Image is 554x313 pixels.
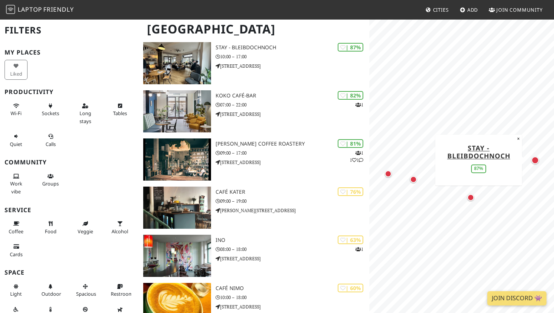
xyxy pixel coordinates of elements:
span: Add [467,6,478,13]
img: Café Kater [143,187,211,229]
img: koko café-bar [143,90,211,132]
span: Coffee [9,228,23,235]
button: Food [39,217,62,237]
p: [STREET_ADDRESS] [216,303,369,310]
h3: Space [5,269,134,276]
span: Spacious [76,290,96,297]
span: Food [45,228,57,235]
span: People working [10,180,22,194]
button: Work vibe [5,170,28,198]
p: [STREET_ADDRESS] [216,62,369,70]
div: | 63% [338,236,363,244]
div: | 82% [338,91,363,100]
span: Power sockets [42,110,59,117]
button: Alcohol [109,217,132,237]
span: Alcohol [112,228,128,235]
button: Coffee [5,217,28,237]
span: Credit cards [10,251,23,258]
button: Restroom [109,280,132,300]
span: Work-friendly tables [113,110,127,117]
button: Veggie [74,217,97,237]
button: Cards [5,240,28,260]
p: 10:00 – 18:00 [216,294,369,301]
h3: Café NiMo [216,285,369,292]
span: Join Community [496,6,543,13]
a: Add [457,3,481,17]
span: Long stays [80,110,91,124]
button: Long stays [74,100,97,127]
span: Laptop [18,5,42,14]
h3: [PERSON_NAME] Coffee Roastery [216,141,369,147]
span: Natural light [10,290,22,297]
img: INO [143,235,211,277]
h3: Productivity [5,88,134,96]
a: koko café-bar | 82% 1 koko café-bar 07:00 – 22:00 [STREET_ADDRESS] [139,90,370,132]
div: 87% [471,164,486,173]
button: Quiet [5,130,28,150]
a: Cities [422,3,452,17]
p: 1 1 1 [350,149,363,164]
span: Veggie [78,228,93,235]
div: | 76% [338,187,363,196]
span: Group tables [42,180,59,187]
div: Map marker [466,193,476,202]
h3: My Places [5,49,134,56]
button: Wi-Fi [5,100,28,120]
div: Map marker [409,175,418,184]
a: LaptopFriendly LaptopFriendly [6,3,74,17]
h3: koko café-bar [216,93,369,99]
p: [STREET_ADDRESS] [216,255,369,262]
p: [STREET_ADDRESS] [216,111,369,118]
button: Calls [39,130,62,150]
p: [STREET_ADDRESS] [216,159,369,166]
p: 07:00 – 22:00 [216,101,369,108]
a: Café Kater | 76% Café Kater 09:00 – 19:00 [PERSON_NAME][STREET_ADDRESS] [139,187,370,229]
span: Outdoor area [41,290,61,297]
h3: Community [5,159,134,166]
p: [PERSON_NAME][STREET_ADDRESS] [216,207,369,214]
button: Groups [39,170,62,190]
button: Light [5,280,28,300]
img: Franz Morish Coffee Roastery [143,138,211,181]
button: Tables [109,100,132,120]
h3: Café Kater [216,189,369,195]
span: Restroom [111,290,133,297]
button: Sockets [39,100,62,120]
div: Map marker [530,155,540,166]
h3: INO [216,237,369,243]
button: Outdoor [39,280,62,300]
button: Spacious [74,280,97,300]
a: STAY - bleibdochnoch | 87% STAY - bleibdochnoch 10:00 – 17:00 [STREET_ADDRESS] [139,42,370,84]
div: | 60% [338,284,363,292]
p: 1 [355,246,363,253]
h1: [GEOGRAPHIC_DATA] [141,19,368,40]
div: Map marker [383,169,393,179]
h2: Filters [5,19,134,42]
div: | 81% [338,139,363,148]
span: Video/audio calls [46,141,56,147]
p: 09:00 – 17:00 [216,149,369,156]
a: Franz Morish Coffee Roastery | 81% 111 [PERSON_NAME] Coffee Roastery 09:00 – 17:00 [STREET_ADDRESS] [139,138,370,181]
span: Friendly [43,5,73,14]
img: STAY - bleibdochnoch [143,42,211,84]
h3: Service [5,207,134,214]
span: Cities [433,6,449,13]
p: 10:00 – 17:00 [216,53,369,60]
p: 09:00 – 19:00 [216,198,369,205]
img: LaptopFriendly [6,5,15,14]
p: 08:00 – 18:00 [216,246,369,253]
span: Quiet [10,141,22,147]
button: Close popup [515,135,522,143]
span: Stable Wi-Fi [11,110,21,117]
a: INO | 63% 1 INO 08:00 – 18:00 [STREET_ADDRESS] [139,235,370,277]
a: Join Community [486,3,546,17]
p: 1 [355,101,363,108]
a: STAY - bleibdochnoch [447,143,510,160]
